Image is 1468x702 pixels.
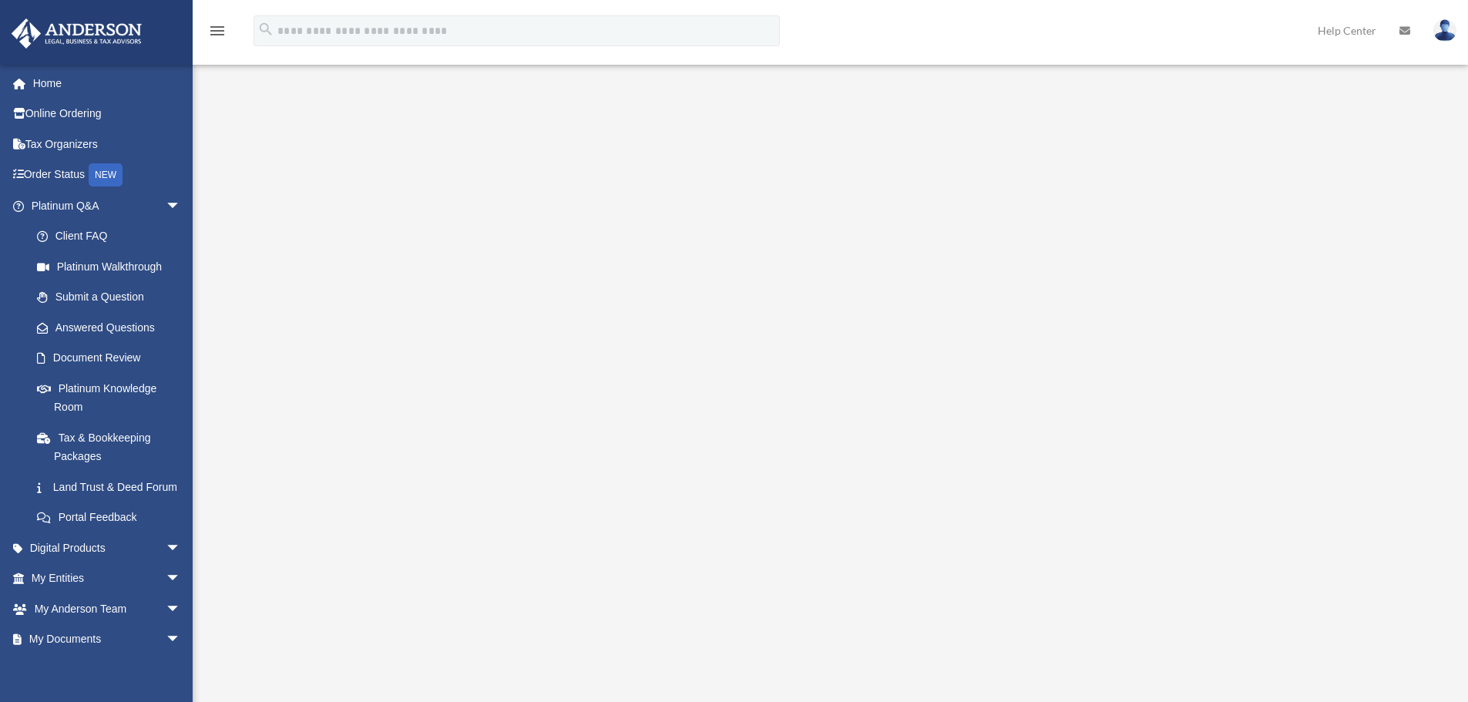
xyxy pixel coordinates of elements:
a: My Documentsarrow_drop_down [11,624,204,655]
a: Home [11,68,204,99]
a: Submit a Question [22,282,204,313]
a: Client FAQ [22,221,204,252]
a: My Entitiesarrow_drop_down [11,563,204,594]
a: menu [208,27,227,40]
img: User Pic [1433,19,1456,42]
span: arrow_drop_down [166,593,197,625]
a: Platinum Knowledge Room [22,373,204,422]
a: Platinum Walkthrough [22,251,197,282]
img: Anderson Advisors Platinum Portal [7,18,146,49]
div: NEW [89,163,123,186]
span: arrow_drop_down [166,624,197,656]
a: Platinum Q&Aarrow_drop_down [11,190,204,221]
a: Order StatusNEW [11,160,204,191]
a: Document Review [22,343,204,374]
a: Answered Questions [22,312,204,343]
a: My Anderson Teamarrow_drop_down [11,593,204,624]
span: arrow_drop_down [166,563,197,595]
a: Tax & Bookkeeping Packages [22,422,204,472]
a: Digital Productsarrow_drop_down [11,532,204,563]
span: arrow_drop_down [166,532,197,564]
iframe: <span data-mce-type="bookmark" style="display: inline-block; width: 0px; overflow: hidden; line-h... [412,104,1245,566]
a: Land Trust & Deed Forum [22,472,204,502]
a: Tax Organizers [11,129,204,160]
a: Portal Feedback [22,502,204,533]
a: Online Ordering [11,99,204,129]
span: arrow_drop_down [166,190,197,222]
i: search [257,21,274,38]
i: menu [208,22,227,40]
